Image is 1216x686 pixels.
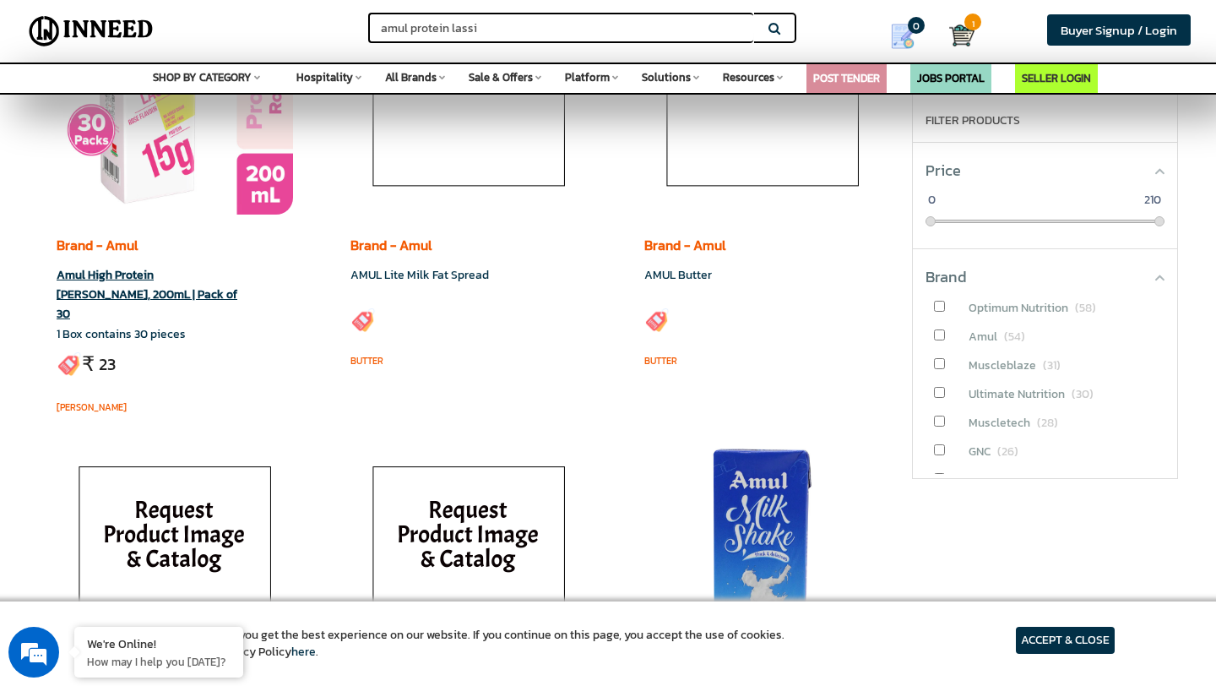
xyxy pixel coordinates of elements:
[1004,328,1025,346] span: (54)
[277,8,318,49] div: Minimize live chat window
[644,266,712,284] a: AMUL Butter
[350,308,376,333] img: inneed-price-tag.png
[997,443,1018,460] span: (26)
[1016,627,1115,654] article: ACCEPT & CLOSE
[296,69,353,85] span: Hospitality
[469,69,533,85] span: Sale & Offers
[1037,414,1058,432] span: (28)
[969,443,991,460] span: GNC
[57,351,82,377] img: inneed-price-tag.png
[101,627,784,661] article: We use cookies to ensure you get the best experience on our website. If you continue on this page...
[969,471,1020,489] span: Dymatize
[926,249,1164,288] div: Brand
[57,324,264,344] h3: 1 Box contains 30 pieces
[644,235,725,255] a: Brand - Amul
[1047,14,1191,46] a: Buyer Signup / Login
[1061,20,1177,40] span: Buyer Signup / Login
[644,308,670,333] img: inneed-price-tag.png
[926,143,1164,182] div: Price
[87,635,231,651] div: We're Online!
[117,444,128,454] img: salesiqlogo_leal7QplfZFryJ6FIlVepeu7OftD7mt8q6exU6-34PB8prfIgodN67KcxXM9Y7JQ_.png
[949,23,974,48] img: Cart
[644,354,677,367] a: Butter
[1142,191,1164,210] span: 210
[917,70,985,86] a: JOBS PORTAL
[969,385,1065,403] span: Ultimate Nutrition
[969,357,1036,374] span: Muscleblaze
[723,69,774,85] span: Resources
[908,17,925,34] span: 0
[1072,385,1094,403] span: (30)
[949,17,961,54] a: Cart 1
[565,69,610,85] span: Platform
[969,414,1030,432] span: Muscletech
[350,235,432,255] a: Brand - Amul
[969,328,997,346] span: Amul
[385,69,437,85] span: All Brands
[350,266,489,284] a: AMUL Lite Milk Fat Spread
[964,14,981,30] span: 1
[1075,299,1096,317] span: (58)
[291,643,316,661] a: here
[88,95,284,117] div: Chat with us now
[57,235,138,255] a: Brand - Amul
[890,24,915,49] img: Show My Quotes
[368,13,753,43] input: Search for Brands, Products, Sellers, Manufacturers...
[29,101,71,111] img: logo_Zg8I0qSkbAqR2WFHt3p6CTuqpyXMFPubPcD2OT02zFN43Cy9FUNNG3NEPhM_Q1qe_.png
[1022,70,1091,86] a: SELLER LOGIN
[926,191,938,210] span: 0
[57,400,127,414] a: [PERSON_NAME]
[350,354,383,367] a: Butter
[87,654,231,669] p: How may I help you today?
[153,69,252,85] span: SHOP BY CATEGORY
[1027,471,1047,489] span: (25)
[926,112,1164,129] div: FILTER PRODUCTS
[1043,357,1061,374] span: (31)
[870,17,949,56] a: my Quotes 0
[99,352,116,377] ins: 23
[23,10,160,52] img: Inneed.Market
[813,70,880,86] a: POST TENDER
[8,461,322,520] textarea: Type your message and hit 'Enter'
[969,299,1068,317] span: Optimum Nutrition
[133,443,214,455] em: Driven by SalesIQ
[57,266,237,323] a: Amul High Protein [PERSON_NAME], 200mL | Pack of 30
[642,69,691,85] span: Solutions
[98,213,233,384] span: We're online!
[82,350,99,378] span: ₹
